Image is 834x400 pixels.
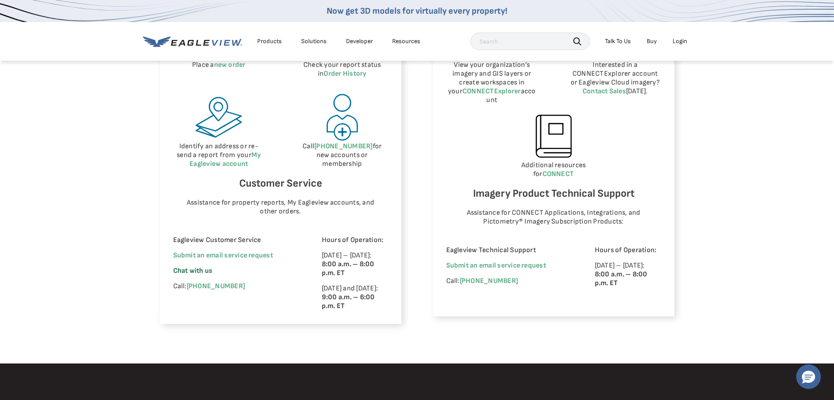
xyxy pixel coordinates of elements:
[470,33,590,50] input: Search
[173,251,273,260] a: Submit an email service request
[296,61,388,78] p: Check your report status in
[796,364,821,389] button: Hello, have a question? Let’s chat.
[189,151,261,168] a: My Eagleview account
[595,270,648,287] strong: 8:00 a.m. – 8:00 p.m. ET
[647,37,657,45] a: Buy
[446,61,538,105] p: View your organization’s imagery and GIS layers or create workspaces in your account
[173,142,265,169] p: Identify an address or re-send a report from your
[322,293,375,310] strong: 9:00 a.m. – 6:00 p.m. ET
[569,61,661,96] p: Interested in a CONNECTExplorer account or Eagleview Cloud imagery? [DATE].
[173,175,388,192] h6: Customer Service
[595,261,661,288] p: [DATE] – [DATE]:
[173,267,213,275] span: Chat with us
[446,185,661,202] h6: Imagery Product Technical Support
[324,70,366,78] a: Order History
[392,37,420,45] div: Resources
[322,236,388,245] p: Hours of Operation:
[605,37,631,45] div: Talk To Us
[446,161,661,179] p: Additional resources for
[446,246,571,255] p: Eagleview Technical Support
[455,209,652,226] p: Assistance for CONNECT Applications, Integrations, and Pictometry® Imagery Subscription Products:
[327,6,507,16] a: Now get 3D models for virtually every property!
[673,37,687,45] div: Login
[463,87,521,95] a: CONNECTExplorer
[446,277,571,286] p: Call:
[595,246,661,255] p: Hours of Operation:
[460,277,518,285] a: [PHONE_NUMBER]
[173,61,265,70] p: Place a
[346,37,373,45] a: Developer
[322,284,388,311] p: [DATE] and [DATE]:
[543,170,574,178] a: CONNECT
[322,260,375,277] strong: 8:00 a.m. – 8:00 p.m. ET
[173,236,298,245] p: Eagleview Customer Service
[301,37,327,45] div: Solutions
[187,282,245,290] a: [PHONE_NUMBER]
[314,142,372,150] a: [PHONE_NUMBER]
[446,261,546,270] a: Submit an email service request
[583,87,626,95] a: Contact Sales
[257,37,282,45] div: Products
[322,251,388,278] p: [DATE] – [DATE]:
[182,198,379,216] p: Assistance for property reports, My Eagleview accounts, and other orders.
[173,282,298,291] p: Call:
[214,61,246,69] a: new order
[296,142,388,169] p: Call for new accounts or membership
